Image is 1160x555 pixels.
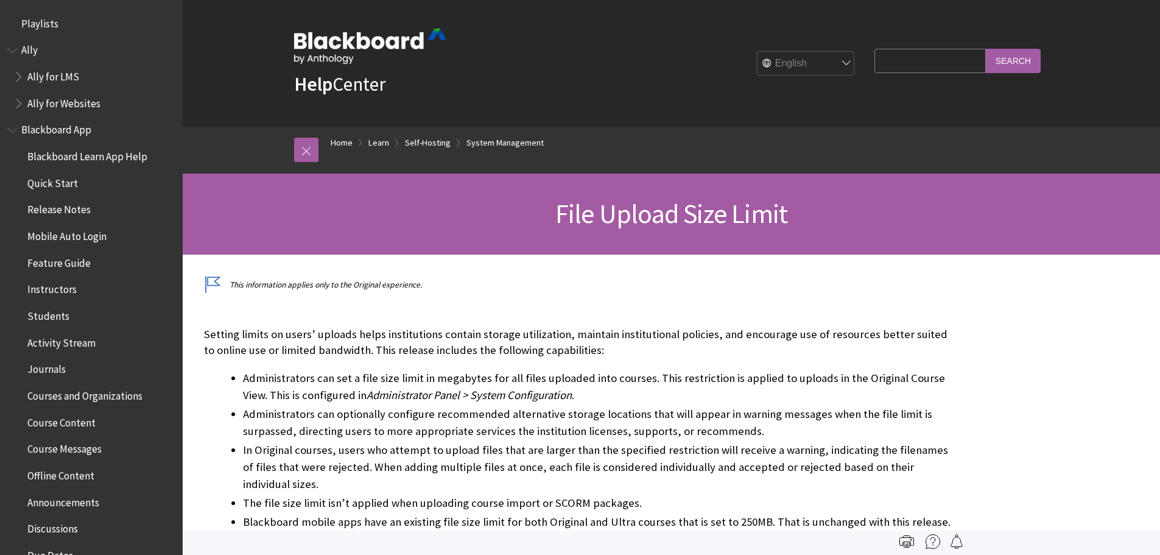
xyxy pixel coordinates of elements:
[949,534,964,549] img: Follow this page
[27,280,77,296] span: Instructors
[899,534,914,549] img: Print
[27,146,147,163] span: Blackboard Learn App Help
[926,534,940,549] img: More help
[294,72,385,96] a: HelpCenter
[27,492,99,509] span: Announcements
[27,93,100,110] span: Ally for Websites
[986,49,1041,72] input: Search
[27,253,91,269] span: Feature Guide
[21,120,91,136] span: Blackboard App
[27,465,94,482] span: Offline Content
[27,333,96,349] span: Activity Stream
[243,370,959,404] li: Administrators can set a file size limit in megabytes for all files uploaded into courses. This r...
[27,439,102,456] span: Course Messages
[27,66,79,83] span: Ally for LMS
[27,386,142,402] span: Courses and Organizations
[27,359,66,376] span: Journals
[27,306,69,322] span: Students
[204,327,959,358] p: Setting limits on users’ uploads helps institutions contain storage utilization, maintain institu...
[27,173,78,189] span: Quick Start
[27,200,91,216] span: Release Notes
[405,135,451,150] a: Self-Hosting
[294,72,332,96] strong: Help
[27,518,78,535] span: Discussions
[204,279,959,291] p: This information applies only to the Original experience.
[243,442,959,493] li: In Original courses, users who attempt to upload files that are larger than the specified restric...
[7,13,175,34] nav: Book outline for Playlists
[758,52,855,76] select: Site Language Selector
[243,495,959,512] li: The file size limit isn’t applied when uploading course import or SCORM packages.
[331,135,353,150] a: Home
[21,13,58,30] span: Playlists
[243,406,959,440] li: Administrators can optionally configure recommended alternative storage locations that will appea...
[367,388,572,402] span: Administrator Panel > System Configuration
[555,197,787,230] span: File Upload Size Limit
[27,412,96,429] span: Course Content
[368,135,389,150] a: Learn
[294,29,446,64] img: Blackboard by Anthology
[243,514,959,531] li: Blackboard mobile apps have an existing file size limit for both Original and Ultra courses that ...
[21,40,38,57] span: Ally
[27,226,107,242] span: Mobile Auto Login
[7,40,175,114] nav: Book outline for Anthology Ally Help
[466,135,544,150] a: System Management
